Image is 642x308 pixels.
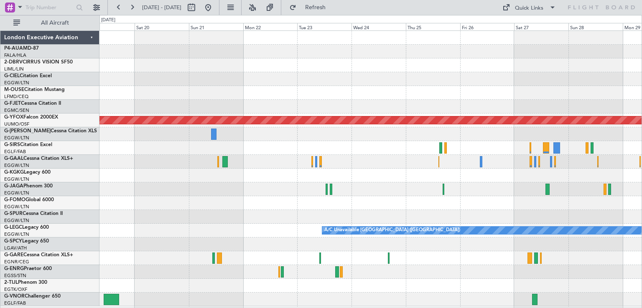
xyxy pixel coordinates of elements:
a: G-JAGAPhenom 300 [4,184,53,189]
a: LFMD/CEQ [4,93,28,100]
span: G-YFOX [4,115,23,120]
a: FALA/HLA [4,52,26,58]
span: [DATE] - [DATE] [142,4,181,11]
span: G-FOMO [4,197,25,202]
button: Refresh [285,1,336,14]
span: 2-TIJL [4,280,18,285]
a: EGGW/LTN [4,217,29,224]
a: EGMC/SEN [4,107,29,114]
span: M-OUSE [4,87,24,92]
span: P4-AUA [4,46,23,51]
span: All Aircraft [22,20,88,26]
div: Sun 28 [568,23,623,30]
a: UUMO/OSF [4,121,29,127]
span: G-SIRS [4,142,20,147]
a: EGGW/LTN [4,204,29,210]
span: G-[PERSON_NAME] [4,129,51,134]
a: G-FOMOGlobal 6000 [4,197,54,202]
a: EGNR/CEG [4,259,29,265]
span: 2-DBRV [4,60,23,65]
div: Sat 27 [514,23,568,30]
span: G-KGKG [4,170,24,175]
span: Refresh [298,5,333,10]
a: 2-DBRVCIRRUS VISION SF50 [4,60,73,65]
span: G-SPUR [4,211,23,216]
a: G-GAALCessna Citation XLS+ [4,156,73,161]
a: G-SPURCessna Citation II [4,211,63,216]
a: LGAV/ATH [4,245,27,251]
div: A/C Unavailable [GEOGRAPHIC_DATA] ([GEOGRAPHIC_DATA]) [324,224,460,237]
span: G-GAAL [4,156,23,161]
a: G-FJETCessna Citation II [4,101,61,106]
a: G-VNORChallenger 650 [4,294,61,299]
div: Fri 19 [80,23,135,30]
a: LIML/LIN [4,66,24,72]
span: G-CIEL [4,73,20,78]
div: Tue 23 [297,23,352,30]
a: M-OUSECitation Mustang [4,87,65,92]
div: Wed 24 [352,23,406,30]
a: EGLF/FAB [4,300,26,306]
a: G-YFOXFalcon 2000EX [4,115,58,120]
div: Quick Links [515,4,543,13]
a: G-KGKGLegacy 600 [4,170,51,175]
span: G-FJET [4,101,21,106]
a: EGGW/LTN [4,176,29,182]
a: EGGW/LTN [4,231,29,237]
div: Mon 22 [243,23,298,30]
div: [DATE] [101,17,115,24]
input: Trip Number [25,1,74,14]
span: G-LEGC [4,225,22,230]
span: G-JAGA [4,184,23,189]
a: EGSS/STN [4,273,26,279]
a: G-SIRSCitation Excel [4,142,52,147]
button: All Aircraft [9,16,91,30]
a: G-ENRGPraetor 600 [4,266,52,271]
a: EGGW/LTN [4,80,29,86]
a: G-SPCYLegacy 650 [4,239,49,244]
a: G-CIELCitation Excel [4,73,52,78]
a: EGTK/OXF [4,286,27,293]
div: Sat 20 [135,23,189,30]
a: 2-TIJLPhenom 300 [4,280,47,285]
a: EGGW/LTN [4,135,29,141]
span: G-VNOR [4,294,25,299]
a: EGGW/LTN [4,162,29,169]
div: Sun 21 [189,23,243,30]
span: G-SPCY [4,239,22,244]
a: G-GARECessna Citation XLS+ [4,252,73,258]
div: Thu 25 [406,23,460,30]
span: G-ENRG [4,266,24,271]
div: Fri 26 [460,23,515,30]
a: EGGW/LTN [4,190,29,196]
a: P4-AUAMD-87 [4,46,39,51]
button: Quick Links [498,1,560,14]
a: EGLF/FAB [4,149,26,155]
span: G-GARE [4,252,23,258]
a: G-LEGCLegacy 600 [4,225,49,230]
a: G-[PERSON_NAME]Cessna Citation XLS [4,129,97,134]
